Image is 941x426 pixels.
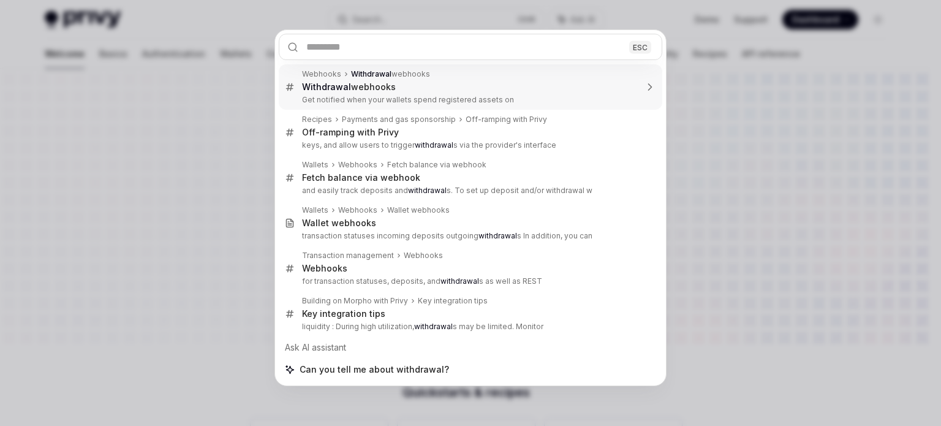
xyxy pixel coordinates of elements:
[302,322,637,332] p: liquidity : During high utilization, s may be limited. Monitor
[440,276,479,286] b: withdrawal
[302,308,385,319] div: Key integration tips
[302,127,399,138] div: Off-ramping with Privy
[302,296,408,306] div: Building on Morpho with Privy
[302,69,341,79] div: Webhooks
[302,263,347,274] div: Webhooks
[302,276,637,286] p: for transaction statuses, deposits, and s as well as REST
[302,115,332,124] div: Recipes
[629,40,651,53] div: ESC
[414,322,453,331] b: withdrawal
[302,140,637,150] p: keys, and allow users to trigger s via the provider's interface
[302,172,420,183] div: Fetch balance via webhook
[302,95,637,105] p: Get notified when your wallets spend registered assets on
[338,160,377,170] div: Webhooks
[302,186,637,196] p: and easily track deposits and s. To set up deposit and/or withdrawal w
[342,115,456,124] div: Payments and gas sponsorship
[404,251,443,261] div: Webhooks
[302,82,351,92] b: Withdrawal
[302,218,376,229] div: Wallet webhooks
[351,69,430,79] div: webhooks
[302,251,394,261] div: Transaction management
[302,160,328,170] div: Wallets
[418,296,488,306] div: Key integration tips
[415,140,453,150] b: withdrawal
[478,231,517,240] b: withdrawal
[302,231,637,241] p: transaction statuses incoming deposits outgoing s In addition, you can
[338,205,377,215] div: Webhooks
[408,186,447,195] b: withdrawal
[302,205,328,215] div: Wallets
[387,160,486,170] div: Fetch balance via webhook
[351,69,391,78] b: Withdrawal
[466,115,547,124] div: Off-ramping with Privy
[300,363,449,376] span: Can you tell me about withdrawal?
[387,205,450,215] div: Wallet webhooks
[279,337,662,359] div: Ask AI assistant
[302,82,396,93] div: webhooks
